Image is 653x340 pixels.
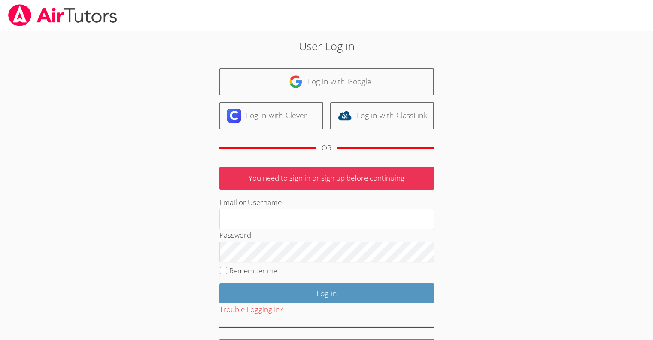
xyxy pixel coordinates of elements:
[219,283,434,303] input: Log in
[219,197,282,207] label: Email or Username
[219,303,283,316] button: Trouble Logging In?
[289,75,303,89] img: google-logo-50288ca7cdecda66e5e0955fdab243c47b7ad437acaf1139b6f446037453330a.svg
[219,167,434,190] p: You need to sign in or sign up before continuing
[338,109,352,123] img: classlink-logo-d6bb404cc1216ec64c9a2012d9dc4662098be43eaf13dc465df04b49fa7ab582.svg
[219,102,323,129] a: Log in with Clever
[219,230,251,240] label: Password
[227,109,241,123] img: clever-logo-6eab21bc6e7a338710f1a6ff85c0baf02591cd810cc4098c63d3a4b26e2feb20.svg
[150,38,503,54] h2: User Log in
[322,142,331,154] div: OR
[219,68,434,95] a: Log in with Google
[229,266,277,276] label: Remember me
[330,102,434,129] a: Log in with ClassLink
[7,4,118,26] img: airtutors_banner-c4298cdbf04f3fff15de1276eac7730deb9818008684d7c2e4769d2f7ddbe033.png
